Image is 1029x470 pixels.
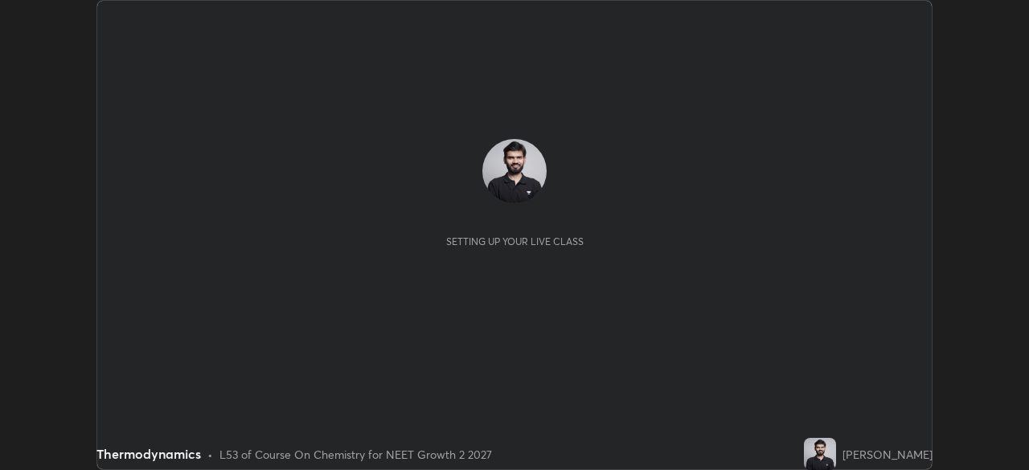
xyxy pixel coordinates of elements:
[96,444,201,464] div: Thermodynamics
[482,139,547,203] img: 0c83c29822bb4980a4694bc9a4022f43.jpg
[446,235,584,247] div: Setting up your live class
[842,446,933,463] div: [PERSON_NAME]
[804,438,836,470] img: 0c83c29822bb4980a4694bc9a4022f43.jpg
[219,446,492,463] div: L53 of Course On Chemistry for NEET Growth 2 2027
[207,446,213,463] div: •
